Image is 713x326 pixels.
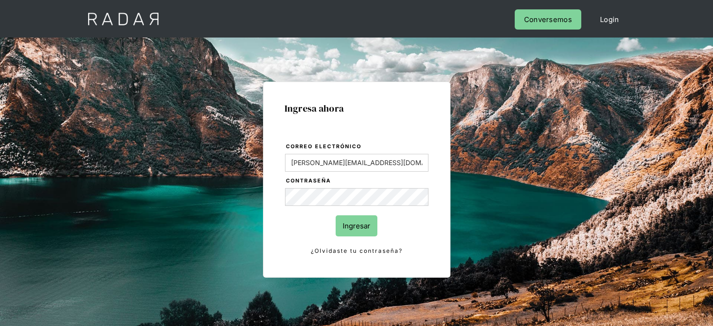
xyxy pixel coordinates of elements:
h1: Ingresa ahora [285,103,429,114]
a: ¿Olvidaste tu contraseña? [285,246,428,256]
a: Conversemos [515,9,581,30]
a: Login [591,9,629,30]
label: Correo electrónico [286,142,428,152]
input: Ingresar [336,215,377,236]
label: Contraseña [286,176,428,186]
form: Login Form [285,142,429,256]
input: bruce@wayne.com [285,154,428,172]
